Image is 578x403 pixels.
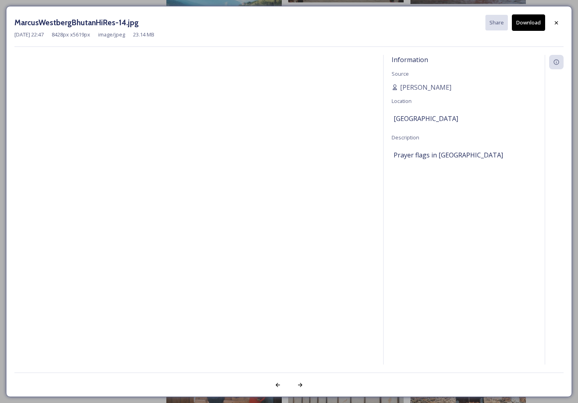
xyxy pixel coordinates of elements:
[14,91,375,331] img: MarcusWestbergBhutanHiRes-14.jpg
[52,31,90,38] span: 8428 px x 5619 px
[394,114,458,123] span: [GEOGRAPHIC_DATA]
[392,70,409,77] span: Source
[394,150,503,160] span: Prayer flags in [GEOGRAPHIC_DATA]
[392,134,419,141] span: Description
[98,31,125,38] span: image/jpeg
[14,17,139,28] h3: MarcusWestbergBhutanHiRes-14.jpg
[133,31,154,38] span: 23.14 MB
[400,83,451,92] span: [PERSON_NAME]
[392,55,428,64] span: Information
[392,97,412,105] span: Location
[512,14,545,31] button: Download
[485,15,508,30] button: Share
[14,31,44,38] span: [DATE] 22:47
